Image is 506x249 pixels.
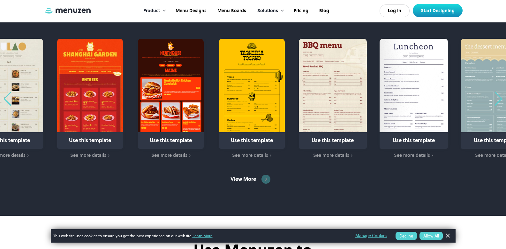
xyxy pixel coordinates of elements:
[313,1,334,21] a: Blog
[299,39,367,149] a: Use this template
[56,39,124,159] div: 1 / 31
[138,39,204,149] a: Use this template
[232,153,268,158] div: See more details
[313,153,349,158] div: See more details
[380,39,448,159] div: 5 / 31
[380,152,448,159] a: See more details
[230,175,276,184] a: View More
[394,153,430,158] div: See more details
[3,92,12,106] div: Previous slide
[396,232,417,240] button: Decline
[219,39,285,149] a: Use this template
[380,39,448,149] a: Use this template
[143,7,160,14] div: Product
[443,231,452,241] a: Dismiss Banner
[419,232,443,240] button: Allow All
[218,39,286,159] div: 3 / 31
[137,39,205,159] div: 2 / 31
[211,1,251,21] a: Menu Boards
[218,152,286,159] a: See more details
[56,152,124,159] a: See more details
[299,39,367,159] div: 4 / 31
[57,39,123,149] a: Use this template
[355,232,387,239] a: Manage Cookies
[137,1,170,21] div: Product
[299,152,367,159] a: See more details
[70,153,106,158] div: See more details
[257,7,278,14] div: Solutions
[380,4,410,17] a: Log In
[170,1,211,21] a: Menu Designs
[251,1,288,21] div: Solutions
[53,233,346,239] span: This website uses cookies to ensure you get the best experience on our website.
[288,1,313,21] a: Pricing
[137,152,205,159] a: See more details
[494,92,503,106] div: Next slide
[413,4,463,17] a: Start Designing
[193,233,213,238] a: Learn More
[151,153,187,158] div: See more details
[230,176,256,183] div: View More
